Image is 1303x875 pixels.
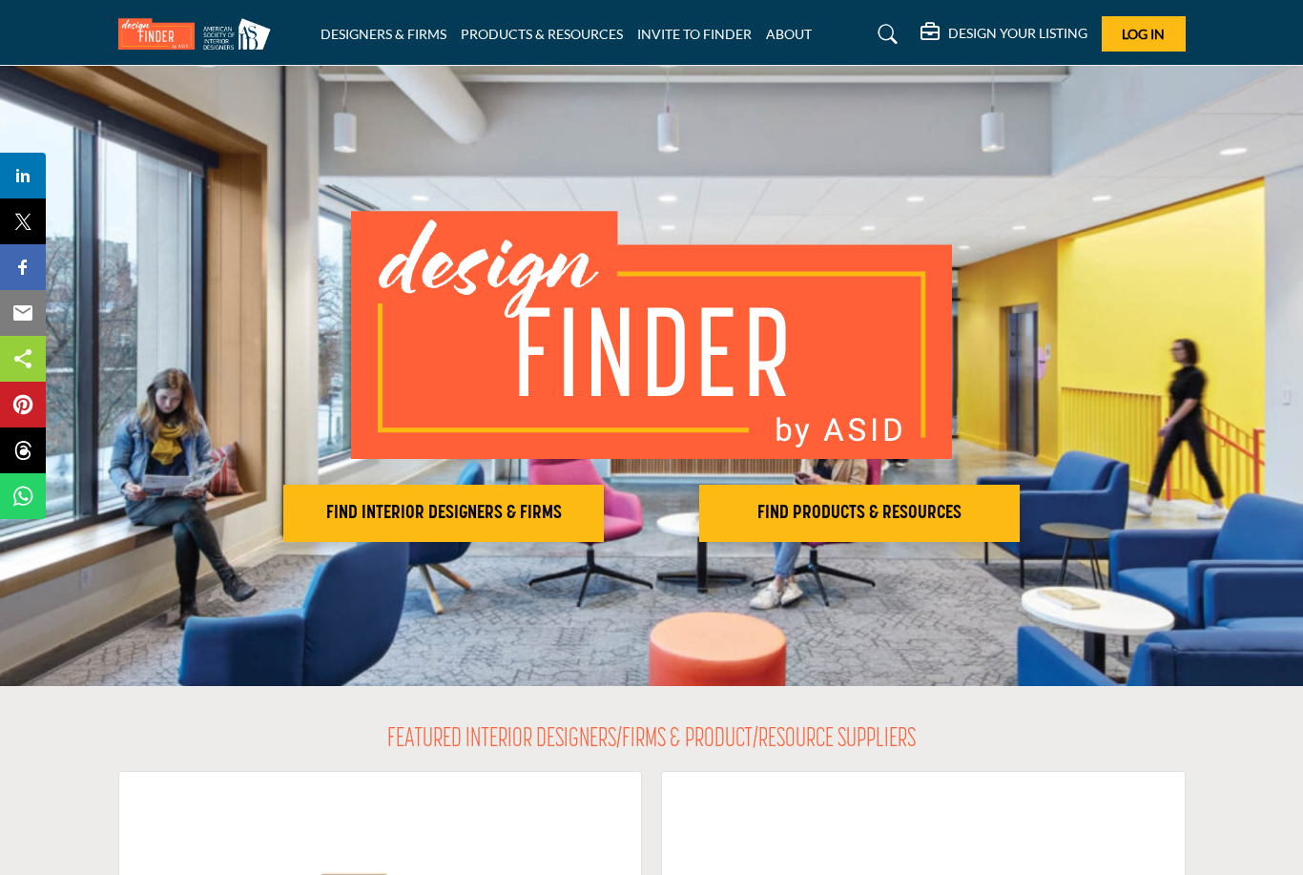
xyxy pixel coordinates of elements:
[948,25,1087,42] h5: DESIGN YOUR LISTING
[321,26,446,42] a: DESIGNERS & FIRMS
[1122,26,1165,42] span: Log In
[351,211,952,459] img: image
[387,724,916,757] h2: FEATURED INTERIOR DESIGNERS/FIRMS & PRODUCT/RESOURCE SUPPLIERS
[766,26,812,42] a: ABOUT
[461,26,623,42] a: PRODUCTS & RESOURCES
[920,23,1087,46] div: DESIGN YOUR LISTING
[289,502,598,525] h2: FIND INTERIOR DESIGNERS & FIRMS
[699,485,1020,542] button: FIND PRODUCTS & RESOURCES
[1102,16,1186,52] button: Log In
[118,18,280,50] img: Site Logo
[637,26,752,42] a: INVITE TO FINDER
[283,485,604,542] button: FIND INTERIOR DESIGNERS & FIRMS
[859,19,910,50] a: Search
[705,502,1014,525] h2: FIND PRODUCTS & RESOURCES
